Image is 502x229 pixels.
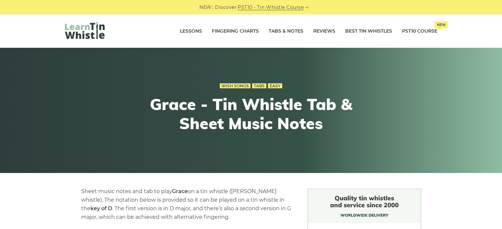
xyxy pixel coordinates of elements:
img: LearnTinWhistle.com [65,22,105,39]
strong: Grace [172,188,188,194]
a: PST10 CourseNew [402,23,437,40]
a: Tabs [252,83,266,89]
span: New [434,21,448,28]
p: Sheet music notes and tab to play on a tin whistle ([PERSON_NAME] whistle). The notation below is... [81,187,292,221]
a: Reviews [313,23,335,40]
a: Easy [268,83,282,89]
strong: key of D [90,205,112,212]
a: Best Tin Whistles [345,23,392,40]
a: Irish Songs [220,83,251,89]
a: Tabs & Notes [269,23,303,40]
h1: Grace - Tin Whistle Tab & Sheet Music Notes [130,95,373,133]
a: Fingering Charts [212,23,259,40]
a: Lessons [180,23,202,40]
